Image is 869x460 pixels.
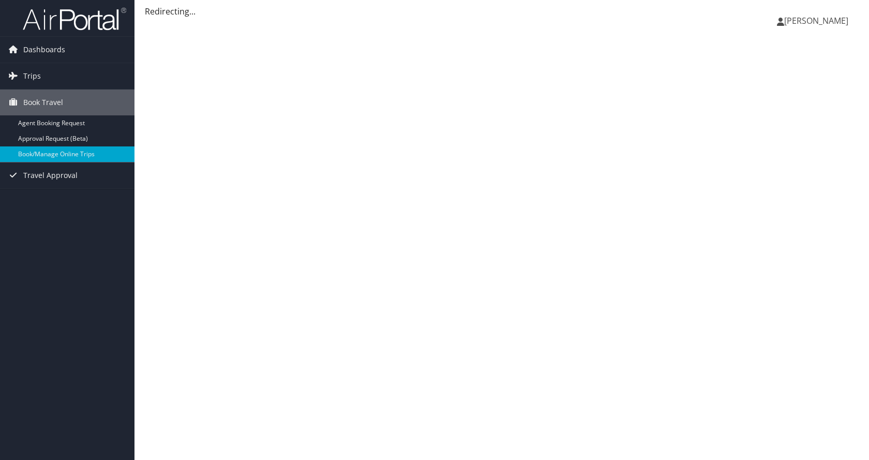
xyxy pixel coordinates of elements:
span: Travel Approval [23,162,78,188]
span: [PERSON_NAME] [784,15,848,26]
span: Book Travel [23,90,63,115]
a: [PERSON_NAME] [777,5,859,36]
span: Trips [23,63,41,89]
span: Dashboards [23,37,65,63]
img: airportal-logo.png [23,7,126,31]
div: Redirecting... [145,5,859,18]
